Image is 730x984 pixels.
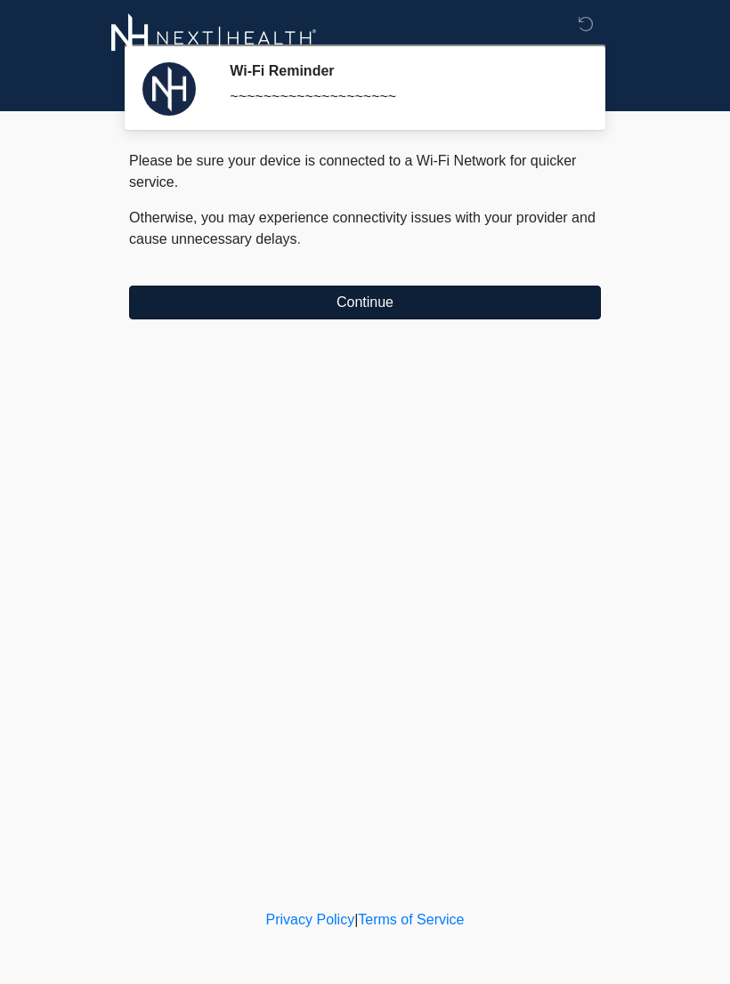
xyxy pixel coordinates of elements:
[142,62,196,116] img: Agent Avatar
[129,207,601,250] p: Otherwise, you may experience connectivity issues with your provider and cause unnecessary delays
[111,13,317,62] img: Next-Health Woodland Hills Logo
[230,86,574,108] div: ~~~~~~~~~~~~~~~~~~~~
[354,912,358,927] a: |
[297,231,301,246] span: .
[266,912,355,927] a: Privacy Policy
[129,286,601,319] button: Continue
[358,912,464,927] a: Terms of Service
[129,150,601,193] p: Please be sure your device is connected to a Wi-Fi Network for quicker service.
